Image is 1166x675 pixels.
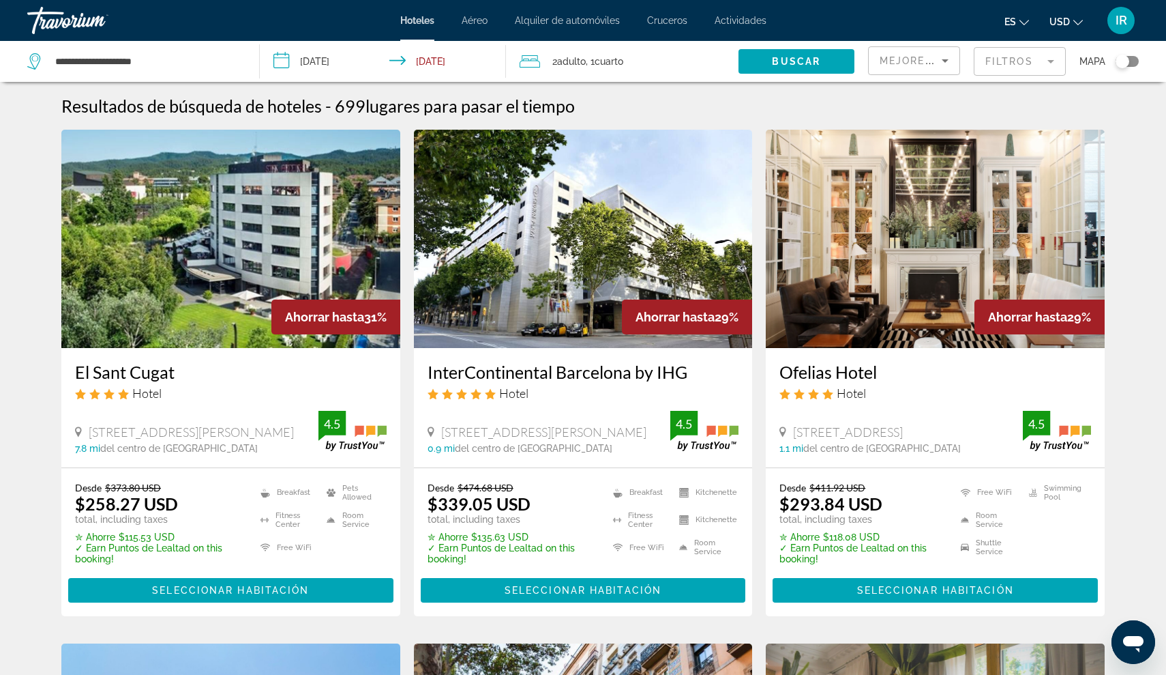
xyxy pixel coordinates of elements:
span: 1.1 mi [779,443,803,454]
li: Room Service [320,510,386,530]
a: Hoteles [400,15,434,26]
div: 4 star Hotel [779,386,1091,401]
li: Fitness Center [606,510,672,530]
p: total, including taxes [75,514,243,525]
a: InterContinental Barcelona by IHG [428,362,739,382]
iframe: Button to launch messaging window [1111,620,1155,664]
img: Hotel image [414,130,753,348]
span: IR [1116,14,1127,27]
img: trustyou-badge.svg [670,411,738,451]
span: Seleccionar habitación [857,585,1014,596]
span: Ahorrar hasta [636,310,715,324]
a: Aéreo [462,15,488,26]
button: Filter [974,46,1066,76]
div: 5 star Hotel [428,386,739,401]
li: Pets Allowed [320,482,386,502]
button: Change currency [1049,12,1083,31]
ins: $293.84 USD [779,493,882,514]
span: es [1004,16,1016,27]
span: [STREET_ADDRESS][PERSON_NAME] [441,425,646,440]
span: Ahorrar hasta [285,310,364,324]
p: total, including taxes [428,514,596,525]
p: ✓ Earn Puntos de Lealtad on this booking! [779,543,943,564]
li: Breakfast [606,482,672,502]
li: Kitchenette [672,482,738,502]
div: 29% [974,300,1105,334]
span: 0.9 mi [428,443,455,454]
span: Mapa [1079,52,1105,71]
del: $411.92 USD [809,482,865,493]
a: Alquiler de automóviles [515,15,620,26]
p: total, including taxes [779,514,943,525]
a: Seleccionar habitación [421,581,746,597]
span: del centro de [GEOGRAPHIC_DATA] [100,443,258,454]
div: 4.5 [670,416,698,432]
img: trustyou-badge.svg [318,411,387,451]
span: 7.8 mi [75,443,100,454]
button: Travelers: 2 adults, 0 children [506,41,738,82]
span: ✮ Ahorre [428,532,468,543]
span: Mejores descuentos [880,55,1016,66]
button: User Menu [1103,6,1139,35]
span: [STREET_ADDRESS][PERSON_NAME] [89,425,294,440]
a: Cruceros [647,15,687,26]
img: trustyou-badge.svg [1023,411,1091,451]
span: Seleccionar habitación [505,585,661,596]
span: Cuarto [595,56,623,67]
img: Hotel image [766,130,1105,348]
button: Seleccionar habitación [68,578,393,603]
li: Free WiFi [954,482,1023,502]
button: Change language [1004,12,1029,31]
h2: 699 [335,96,575,116]
span: Adulto [557,56,586,67]
span: Desde [779,482,806,493]
li: Free WiFi [254,537,320,558]
p: $135.63 USD [428,532,596,543]
li: Fitness Center [254,510,320,530]
p: ✓ Earn Puntos de Lealtad on this booking! [75,543,243,564]
ins: $258.27 USD [75,493,178,514]
div: 4 star Hotel [75,386,387,401]
a: Seleccionar habitación [68,581,393,597]
button: Check-in date: Dec 16, 2025 Check-out date: Dec 18, 2025 [260,41,506,82]
li: Kitchenette [672,510,738,530]
img: Hotel image [61,130,400,348]
button: Toggle map [1105,55,1139,68]
span: ✮ Ahorre [75,532,115,543]
button: Seleccionar habitación [773,578,1098,603]
span: del centro de [GEOGRAPHIC_DATA] [455,443,612,454]
span: USD [1049,16,1070,27]
div: 31% [271,300,400,334]
a: Ofelias Hotel [779,362,1091,382]
del: $474.68 USD [458,482,513,493]
span: del centro de [GEOGRAPHIC_DATA] [803,443,961,454]
div: 4.5 [318,416,346,432]
h1: Resultados de búsqueda de hoteles [61,96,322,116]
span: 2 [552,52,586,71]
p: $118.08 USD [779,532,943,543]
span: Actividades [715,15,766,26]
span: Hotel [132,386,162,401]
button: Seleccionar habitación [421,578,746,603]
span: Ahorrar hasta [988,310,1067,324]
a: El Sant Cugat [75,362,387,382]
span: , 1 [586,52,623,71]
del: $373.80 USD [105,482,161,493]
a: Seleccionar habitación [773,581,1098,597]
button: Buscar [738,49,854,74]
span: [STREET_ADDRESS] [793,425,903,440]
span: Buscar [772,56,820,67]
li: Room Service [672,537,738,558]
div: 29% [622,300,752,334]
mat-select: Sort by [880,53,948,69]
span: Desde [75,482,102,493]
